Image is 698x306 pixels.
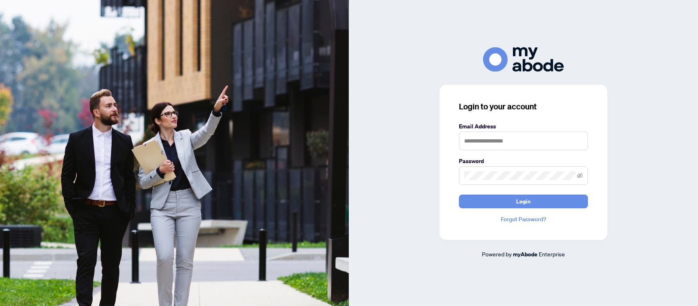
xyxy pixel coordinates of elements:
[483,47,564,72] img: ma-logo
[513,250,538,259] a: myAbode
[482,250,512,258] span: Powered by
[539,250,565,258] span: Enterprise
[459,101,588,112] h3: Login to your account
[459,122,588,131] label: Email Address
[577,173,583,178] span: eye-invisible
[459,157,588,166] label: Password
[516,195,531,208] span: Login
[459,215,588,224] a: Forgot Password?
[459,195,588,208] button: Login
